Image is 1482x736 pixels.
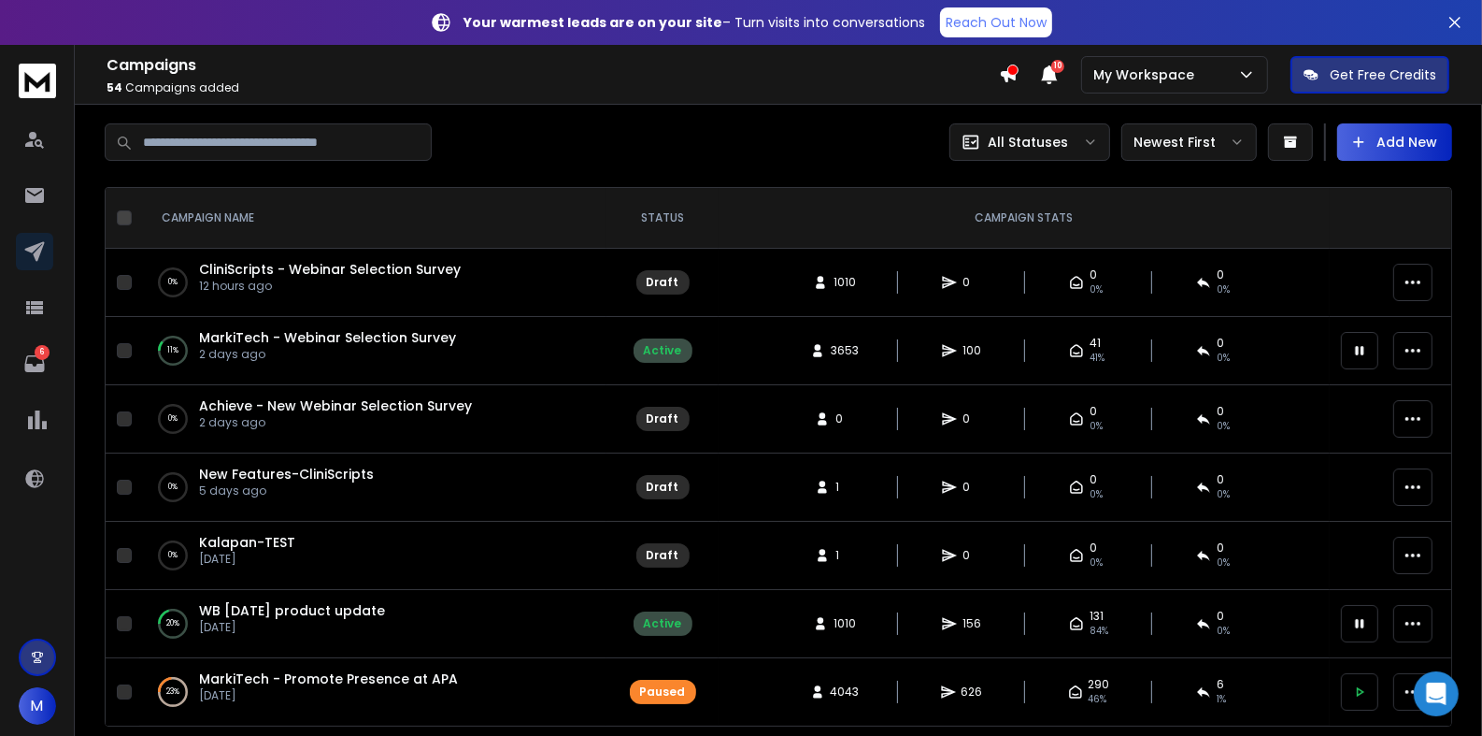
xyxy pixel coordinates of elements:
span: 54 [107,79,122,95]
a: Reach Out Now [940,7,1052,37]
th: CAMPAIGN NAME [139,188,606,249]
span: 0% [1217,556,1230,570]
span: 10 [1051,60,1064,73]
p: 0 % [168,410,178,428]
span: 0 [1217,609,1224,624]
p: All Statuses [988,133,1068,152]
p: 11 % [167,341,178,360]
span: 0% [1090,556,1103,570]
span: 0 [1217,404,1224,419]
td: 0%CliniScripts - Webinar Selection Survey12 hours ago [139,249,606,317]
span: 156 [962,616,981,631]
span: 1 % [1217,692,1226,707]
a: CliniScripts - Webinar Selection Survey [199,260,461,279]
span: 0 [962,411,981,426]
span: 0% [1217,487,1230,502]
button: M [19,687,56,725]
h1: Campaigns [107,54,999,77]
span: 0 [1090,404,1097,419]
th: CAMPAIGN STATS [719,188,1330,249]
p: 5 days ago [199,483,374,498]
p: – Turn visits into conversations [463,13,925,32]
span: 0% [1090,419,1103,434]
div: Open Intercom Messenger [1414,671,1459,716]
img: logo [19,64,56,98]
span: 0% [1217,419,1230,434]
p: 23 % [166,683,179,701]
span: New Features-CliniScripts [199,465,374,483]
div: Active [644,616,682,631]
td: 0%Achieve - New Webinar Selection Survey2 days ago [139,385,606,454]
span: 41 % [1090,351,1104,366]
span: 100 [962,343,981,358]
div: Draft [647,480,679,495]
a: MarkiTech - Promote Presence at APA [199,670,458,688]
p: 20 % [166,614,179,633]
span: 0 [1090,267,1097,282]
p: 0 % [168,273,178,292]
p: 2 days ago [199,347,456,362]
p: Get Free Credits [1330,65,1436,84]
div: Draft [647,548,679,563]
span: 0 % [1217,624,1230,639]
span: 0 % [1217,351,1230,366]
p: [DATE] [199,620,385,635]
span: 290 [1089,677,1110,692]
p: 6 [35,345,50,360]
td: 0%New Features-CliniScripts5 days ago [139,454,606,522]
span: 41 [1090,336,1101,351]
a: 6 [16,345,53,382]
td: 23%MarkiTech - Promote Presence at APA[DATE] [139,658,606,727]
span: 131 [1090,609,1104,624]
button: Newest First [1121,123,1257,161]
span: 1010 [834,616,856,631]
div: Draft [647,275,679,290]
div: Paused [640,685,686,700]
p: 12 hours ago [199,279,461,294]
div: Active [644,343,682,358]
span: 6 [1217,677,1224,692]
td: 11%MarkiTech - Webinar Selection Survey2 days ago [139,317,606,385]
p: My Workspace [1093,65,1202,84]
span: 0 [1217,336,1224,351]
a: Kalapan-TEST [199,533,295,552]
span: 0% [1217,282,1230,297]
span: 0 [962,480,981,495]
span: 0% [1090,282,1103,297]
span: 1010 [834,275,856,290]
span: 1 [835,548,854,563]
span: 0 [1090,541,1097,556]
a: Achieve - New Webinar Selection Survey [199,397,472,415]
td: 0%Kalapan-TEST[DATE] [139,522,606,590]
span: 0 [1217,267,1224,282]
td: 20%WB [DATE] product update[DATE] [139,590,606,658]
p: Reach Out Now [946,13,1047,32]
span: 0 [1090,472,1097,487]
a: MarkiTech - Webinar Selection Survey [199,328,456,347]
p: [DATE] [199,688,458,703]
button: Get Free Credits [1290,56,1449,94]
span: 0 [962,275,981,290]
span: 0% [1090,487,1103,502]
div: Draft [647,411,679,426]
p: [DATE] [199,552,295,567]
p: 0 % [168,478,178,497]
th: STATUS [606,188,719,249]
span: 0 [1217,472,1224,487]
span: 4043 [831,685,860,700]
span: 46 % [1089,692,1107,707]
button: Add New [1337,123,1452,161]
span: 0 [1217,541,1224,556]
span: 3653 [831,343,859,358]
a: WB [DATE] product update [199,601,385,620]
p: 0 % [168,546,178,565]
span: 0 [835,411,854,426]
